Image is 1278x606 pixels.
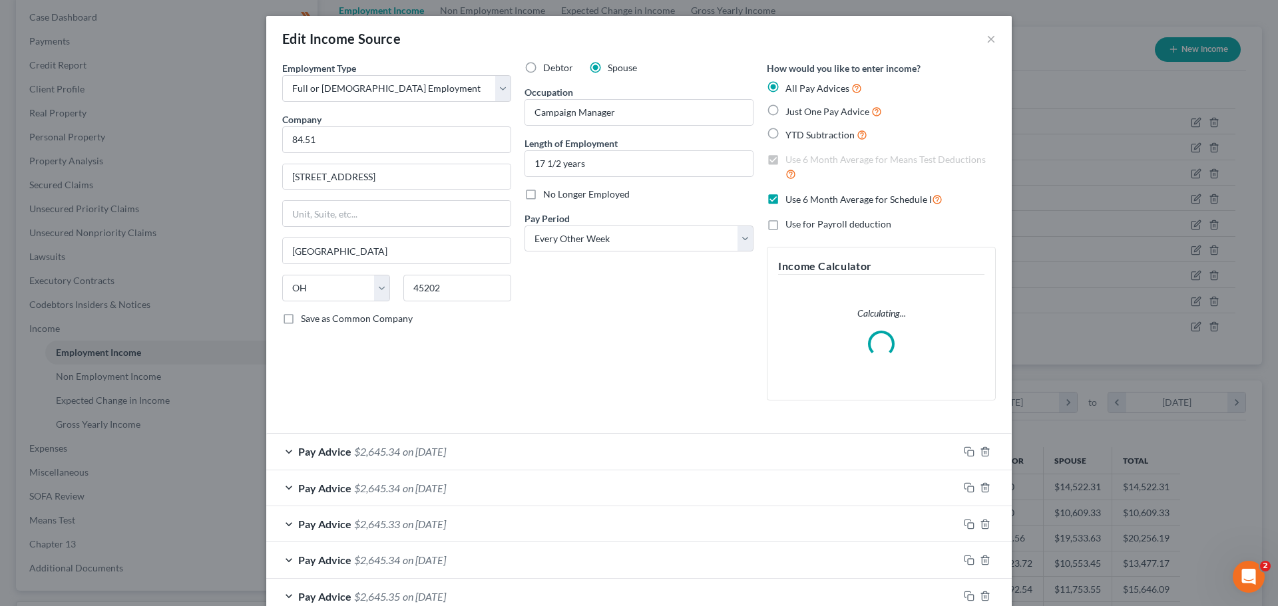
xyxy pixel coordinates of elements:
[525,151,753,176] input: ex: 2 years
[785,154,986,165] span: Use 6 Month Average for Means Test Deductions
[1233,561,1265,593] iframe: Intercom live chat
[778,307,984,320] p: Calculating...
[354,590,400,603] span: $2,645.35
[403,275,511,301] input: Enter zip...
[543,62,573,73] span: Debtor
[282,114,321,125] span: Company
[354,445,400,458] span: $2,645.34
[283,201,511,226] input: Unit, Suite, etc...
[608,62,637,73] span: Spouse
[525,136,618,150] label: Length of Employment
[785,129,855,140] span: YTD Subtraction
[403,445,446,458] span: on [DATE]
[525,85,573,99] label: Occupation
[403,518,446,530] span: on [DATE]
[403,482,446,494] span: on [DATE]
[1260,561,1271,571] span: 2
[298,553,351,566] span: Pay Advice
[785,218,891,229] span: Use for Payroll deduction
[354,518,400,530] span: $2,645.33
[282,29,401,48] div: Edit Income Source
[301,313,413,324] span: Save as Common Company
[354,553,400,566] span: $2,645.34
[543,188,630,200] span: No Longer Employed
[403,590,446,603] span: on [DATE]
[525,100,753,125] input: --
[282,63,356,74] span: Employment Type
[298,445,351,458] span: Pay Advice
[283,238,511,263] input: Enter city...
[525,213,570,224] span: Pay Period
[785,194,932,205] span: Use 6 Month Average for Schedule I
[778,258,984,275] h5: Income Calculator
[298,482,351,494] span: Pay Advice
[785,106,869,117] span: Just One Pay Advice
[282,126,511,153] input: Search company by name...
[298,518,351,530] span: Pay Advice
[403,553,446,566] span: on [DATE]
[785,82,849,94] span: All Pay Advices
[986,31,996,47] button: ×
[283,164,511,190] input: Enter address...
[354,482,400,494] span: $2,645.34
[767,61,921,75] label: How would you like to enter income?
[298,590,351,603] span: Pay Advice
